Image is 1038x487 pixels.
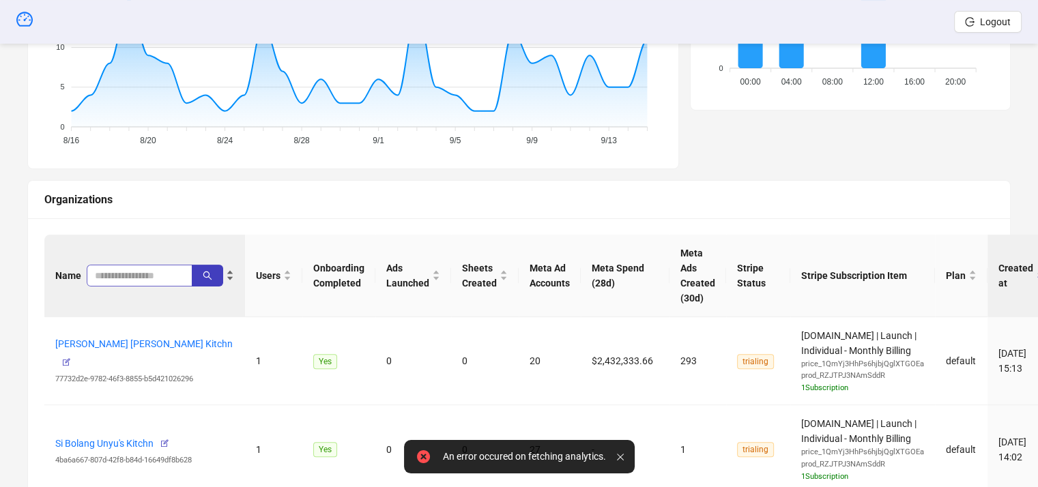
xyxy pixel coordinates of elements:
[801,382,924,394] div: 1 Subscription
[55,454,234,467] div: 4ba6a667-807d-42f8-b84d-16649df8b628
[801,471,924,483] div: 1 Subscription
[530,353,570,368] div: 20
[44,191,994,208] div: Organizations
[781,77,802,87] tspan: 04:00
[946,268,966,283] span: Plan
[801,370,924,382] div: prod_RZJTPJ3NAmSddR
[386,261,429,291] span: Ads Launched
[451,317,519,406] td: 0
[737,354,774,369] span: trialing
[801,458,924,471] div: prod_RZJTPJ3NAmSddR
[581,317,669,406] td: $2,432,333.66
[462,261,497,291] span: Sheets Created
[526,136,538,145] tspan: 9/9
[192,265,223,286] button: search
[256,268,280,283] span: Users
[55,338,233,349] a: [PERSON_NAME] [PERSON_NAME] Kitchn
[55,373,234,385] div: 77732d2e-9782-46f3-8855-b5d421026296
[863,77,884,87] tspan: 12:00
[313,442,337,457] span: Yes
[375,317,451,406] td: 0
[375,235,451,317] th: Ads Launched
[313,354,337,369] span: Yes
[669,235,726,317] th: Meta Ads Created (30d)
[737,442,774,457] span: trialing
[740,77,761,87] tspan: 00:00
[904,77,925,87] tspan: 16:00
[443,451,606,462] div: An error occured on fetching analytics.
[245,317,302,406] td: 1
[822,77,843,87] tspan: 08:00
[56,43,64,51] tspan: 10
[581,235,669,317] th: Meta Spend (28d)
[801,418,924,482] span: [DOMAIN_NAME] | Launch | Individual - Monthly Billing
[63,136,80,145] tspan: 8/16
[217,136,233,145] tspan: 8/24
[450,136,461,145] tspan: 9/5
[790,235,935,317] th: Stripe Subscription Item
[801,358,924,370] div: price_1QmYj3HhPs6hjbjQglXTGOEa
[680,442,715,457] div: 1
[293,136,310,145] tspan: 8/28
[998,261,1033,291] span: Created at
[954,11,1022,33] button: Logout
[719,63,723,72] tspan: 0
[801,330,924,394] span: [DOMAIN_NAME] | Launch | Individual - Monthly Billing
[140,136,156,145] tspan: 8/20
[965,17,975,27] span: logout
[519,235,581,317] th: Meta Ad Accounts
[601,136,617,145] tspan: 9/13
[451,235,519,317] th: Sheets Created
[801,446,924,458] div: price_1QmYj3HhPs6hjbjQglXTGOEa
[203,271,212,280] span: search
[945,77,966,87] tspan: 20:00
[60,83,64,91] tspan: 5
[680,353,715,368] div: 293
[935,317,987,406] td: default
[60,122,64,130] tspan: 0
[980,16,1011,27] span: Logout
[726,235,790,317] th: Stripe Status
[302,235,375,317] th: Onboarding Completed
[935,235,987,317] th: Plan
[55,438,154,449] a: Si Bolang Unyu's Kitchn
[245,235,302,317] th: Users
[373,136,384,145] tspan: 9/1
[16,11,33,27] span: dashboard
